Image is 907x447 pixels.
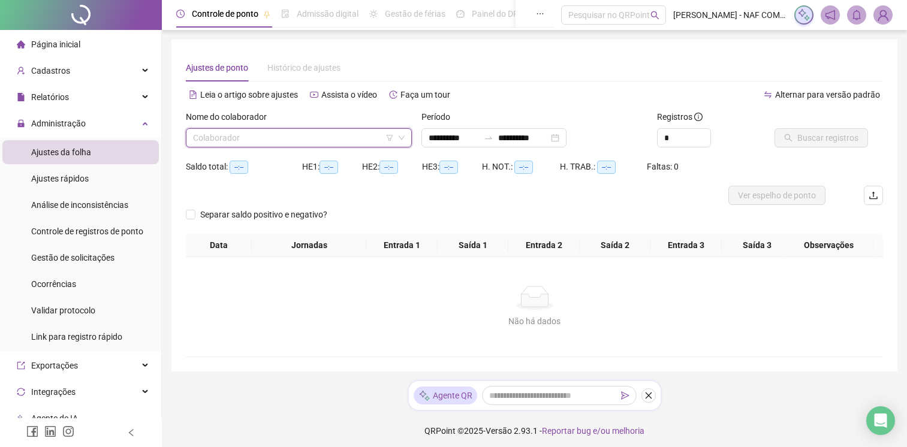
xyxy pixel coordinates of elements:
[310,90,318,99] span: youtube
[673,8,787,22] span: [PERSON_NAME] - NAF COMERCIAL DE ALIMENTOS LTDA
[650,234,721,257] th: Entrada 3
[267,61,340,74] div: Histórico de ajustes
[775,90,880,99] span: Alternar para versão padrão
[439,161,458,174] span: --:--
[775,128,868,147] button: Buscar registros
[869,191,878,200] span: upload
[186,234,252,257] th: Data
[127,428,135,437] span: left
[195,208,332,221] span: Separar saldo positivo e negativo?
[17,119,25,128] span: lock
[472,9,519,19] span: Painel do DP
[508,234,579,257] th: Entrada 2
[514,161,533,174] span: --:--
[31,40,80,49] span: Página inicial
[422,160,482,174] div: HE 3:
[192,9,258,19] span: Controle de ponto
[379,161,398,174] span: --:--
[657,110,703,123] span: Registros
[31,200,128,210] span: Análise de inconsistências
[788,238,869,252] span: Observações
[186,110,275,123] label: Nome do colaborador
[694,113,703,121] span: info-circle
[320,161,338,174] span: --:--
[580,234,650,257] th: Saída 2
[31,306,95,315] span: Validar protocolo
[362,160,422,174] div: HE 2:
[31,226,143,236] span: Controle de registros de ponto
[597,161,616,174] span: --:--
[385,9,445,19] span: Gestão de férias
[230,161,248,174] span: --:--
[482,160,560,174] div: H. NOT.:
[650,11,659,20] span: search
[17,361,25,370] span: export
[386,134,393,141] span: filter
[418,389,430,402] img: sparkle-icon.fc2bf0ac1784a2077858766a79e2daf3.svg
[252,234,366,257] th: Jornadas
[200,90,298,99] span: Leia o artigo sobre ajustes
[647,162,679,171] span: Faltas: 0
[621,391,629,400] span: send
[398,134,405,141] span: down
[484,133,493,143] span: to
[31,387,76,397] span: Integrações
[186,61,248,74] div: Ajustes de ponto
[400,90,450,99] span: Faça um tour
[176,10,185,18] span: clock-circle
[825,10,836,20] span: notification
[414,386,477,404] div: Agente QR
[321,90,377,99] span: Assista o vídeo
[17,67,25,75] span: user-add
[189,90,197,99] span: file-text
[797,8,810,22] img: sparkle-icon.fc2bf0ac1784a2077858766a79e2daf3.svg
[784,234,874,257] th: Observações
[186,160,302,174] div: Saldo total:
[31,92,69,102] span: Relatórios
[764,90,772,99] span: swap
[31,147,91,157] span: Ajustes da folha
[389,90,397,99] span: history
[438,234,508,257] th: Saída 1
[297,9,358,19] span: Admissão digital
[17,388,25,396] span: sync
[17,93,25,101] span: file
[456,10,465,18] span: dashboard
[31,119,86,128] span: Administração
[31,66,70,75] span: Cadastros
[366,234,437,257] th: Entrada 1
[31,413,78,423] span: Agente de IA
[722,234,793,257] th: Saída 3
[486,426,512,436] span: Versão
[26,425,38,437] span: facebook
[866,406,895,435] div: Open Intercom Messenger
[421,110,458,123] label: Período
[31,361,78,370] span: Exportações
[62,425,74,437] span: instagram
[369,10,378,18] span: sun
[31,253,114,262] span: Gestão de solicitações
[31,279,76,289] span: Ocorrências
[484,133,493,143] span: swap-right
[200,315,869,328] div: Não há dados
[728,186,825,205] button: Ver espelho de ponto
[281,10,290,18] span: file-done
[851,10,862,20] span: bell
[302,160,362,174] div: HE 1:
[31,332,122,342] span: Link para registro rápido
[874,6,892,24] img: 74275
[17,40,25,49] span: home
[44,425,56,437] span: linkedin
[644,391,653,400] span: close
[560,160,647,174] div: H. TRAB.:
[542,426,644,436] span: Reportar bug e/ou melhoria
[31,174,89,183] span: Ajustes rápidos
[263,11,270,18] span: pushpin
[536,10,544,18] span: ellipsis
